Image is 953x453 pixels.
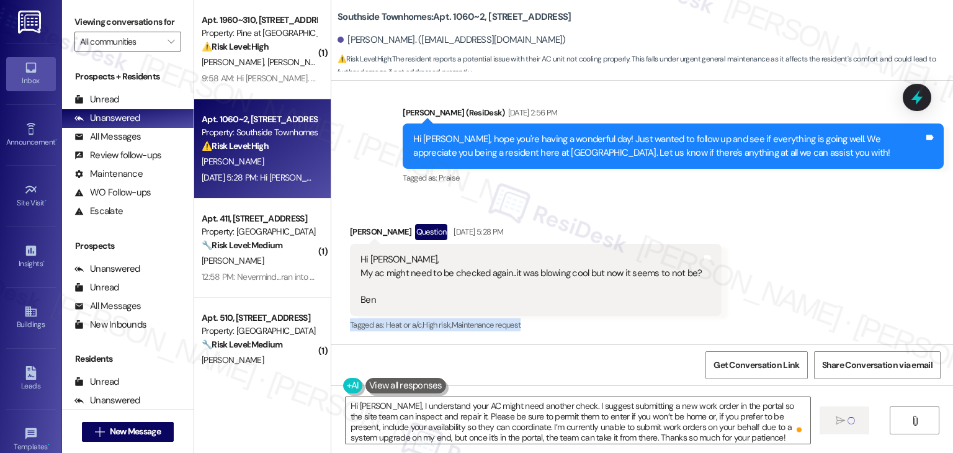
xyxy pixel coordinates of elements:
i:  [910,416,919,426]
span: New Message [110,425,161,438]
div: Property: [GEOGRAPHIC_DATA] [202,225,316,238]
div: Residents [62,352,194,366]
div: Hi [PERSON_NAME], hope you're having a wonderful day! Just wanted to follow up and see if everyth... [413,133,924,159]
div: All Messages [74,130,141,143]
span: [PERSON_NAME] [202,56,267,68]
div: Prospects + Residents [62,70,194,83]
div: Apt. 1960~310, [STREET_ADDRESS][PERSON_NAME] [202,14,316,27]
div: [PERSON_NAME]. ([EMAIL_ADDRESS][DOMAIN_NAME]) [338,34,566,47]
span: [PERSON_NAME] [267,56,329,68]
span: • [55,136,57,145]
b: Southside Townhomes: Apt. 1060~2, [STREET_ADDRESS] [338,11,571,24]
div: 12:58 PM: Nevermind...ran into Steph [202,271,331,282]
span: [PERSON_NAME] [202,156,264,167]
div: Unanswered [74,262,140,276]
div: 9:58 AM: Hi [PERSON_NAME]. Our WiFi is out. I've tried restarting the router but it's still not w... [202,73,551,84]
div: Property: Pine at [GEOGRAPHIC_DATA] [202,27,316,40]
div: Question [415,224,448,240]
div: [PERSON_NAME] [350,224,722,244]
div: Escalate [74,205,123,218]
div: Unread [74,281,119,294]
img: ResiDesk Logo [18,11,43,34]
div: Prospects [62,240,194,253]
input: All communities [80,32,161,52]
div: Unread [74,93,119,106]
div: Apt. 510, [STREET_ADDRESS] [202,312,316,325]
strong: ⚠️ Risk Level: High [202,140,269,151]
span: Heat or a/c , [386,320,423,330]
strong: ⚠️ Risk Level: High [338,54,391,64]
div: Unanswered [74,394,140,407]
i:  [836,416,845,426]
button: Share Conversation via email [814,351,941,379]
div: [DATE] 2:56 PM [505,106,558,119]
i:  [95,427,104,437]
div: Apt. 1060~2, [STREET_ADDRESS] [202,113,316,126]
button: New Message [82,422,174,442]
a: Site Visit • [6,179,56,213]
a: Inbox [6,57,56,91]
div: [DATE] 5:28 PM [450,225,503,238]
span: Get Conversation Link [714,359,799,372]
span: • [45,197,47,205]
strong: 🔧 Risk Level: Medium [202,339,282,350]
strong: 🔧 Risk Level: Medium [202,240,282,251]
a: Buildings [6,301,56,334]
span: [PERSON_NAME] [202,255,264,266]
a: Leads [6,362,56,396]
div: Unanswered [74,112,140,125]
label: Viewing conversations for [74,12,181,32]
span: Praise [439,173,459,183]
div: WO Follow-ups [74,186,151,199]
strong: ⚠️ Risk Level: High [202,41,269,52]
div: [DATE] 5:28 PM: Hi [PERSON_NAME], My ac might need to be checked again..it was blowing cool but n... [202,172,665,183]
div: Maintenance [74,168,143,181]
span: • [48,441,50,449]
div: Tagged as: [403,169,944,187]
span: [PERSON_NAME] [202,354,264,366]
span: Share Conversation via email [822,359,933,372]
div: Tagged as: [350,316,722,334]
span: • [43,258,45,266]
div: Unread [74,375,119,388]
span: : The resident reports a potential issue with their AC unit not cooling properly. This falls unde... [338,53,953,79]
div: Review follow-ups [74,149,161,162]
div: Apt. 411, [STREET_ADDRESS] [202,212,316,225]
textarea: To enrich screen reader interactions, please activate Accessibility in Grammarly extension settings [346,397,810,444]
div: New Inbounds [74,318,146,331]
div: All Messages [74,300,141,313]
div: Property: Southside Townhomes [202,126,316,139]
i:  [168,37,174,47]
div: Property: [GEOGRAPHIC_DATA] [202,325,316,338]
div: Hi [PERSON_NAME], My ac might need to be checked again..it was blowing cool but now it seems to n... [360,253,702,307]
span: Maintenance request [452,320,521,330]
div: [PERSON_NAME] (ResiDesk) [403,106,944,123]
button: Get Conversation Link [705,351,807,379]
a: Insights • [6,240,56,274]
span: High risk , [423,320,452,330]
